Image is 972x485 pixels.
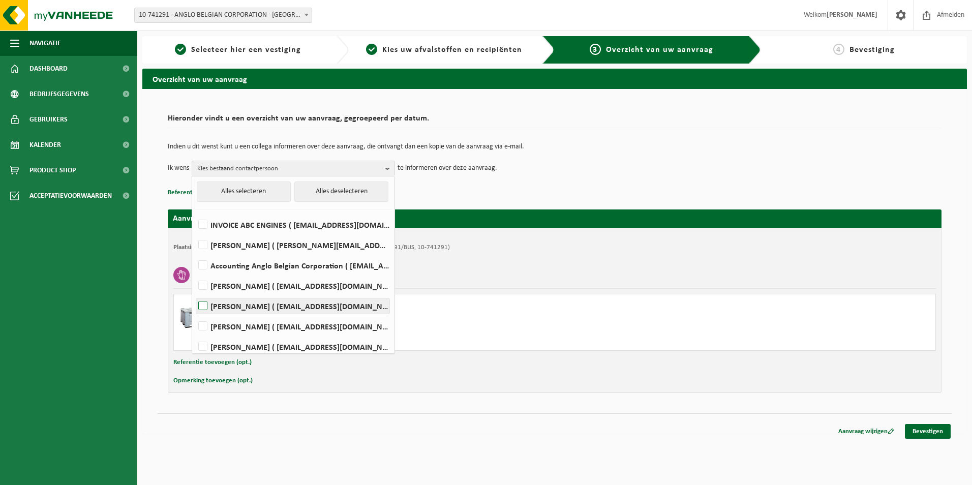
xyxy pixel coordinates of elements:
span: Gebruikers [29,107,68,132]
img: PB-LB-0680-HPE-GY-11.png [179,299,209,330]
label: INVOICE ABC ENGINES ( [EMAIL_ADDRESS][DOMAIN_NAME] ) [196,217,389,232]
h2: Hieronder vindt u een overzicht van uw aanvraag, gegroepeerd per datum. [168,114,941,128]
label: Accounting Anglo Belgian Corporation ( [EMAIL_ADDRESS][DOMAIN_NAME] ) [196,258,389,273]
button: Alles selecteren [197,181,291,202]
a: 1Selecteer hier een vestiging [147,44,328,56]
label: [PERSON_NAME] ( [PERSON_NAME][EMAIL_ADDRESS][DOMAIN_NAME] ) [196,237,389,253]
strong: Plaatsingsadres: [173,244,218,251]
span: 2 [366,44,377,55]
button: Alles deselecteren [294,181,388,202]
label: [PERSON_NAME] ( [EMAIL_ADDRESS][DOMAIN_NAME] ) [196,298,389,314]
span: Selecteer hier een vestiging [191,46,301,54]
a: Bevestigen [905,424,951,439]
span: Dashboard [29,56,68,81]
span: 1 [175,44,186,55]
span: Navigatie [29,31,61,56]
span: Acceptatievoorwaarden [29,183,112,208]
a: Aanvraag wijzigen [831,424,902,439]
span: Product Shop [29,158,76,183]
button: Referentie toevoegen (opt.) [168,186,246,199]
span: 3 [590,44,601,55]
span: Overzicht van uw aanvraag [606,46,713,54]
p: Ik wens [168,161,189,176]
div: Ophalen en plaatsen lege [220,316,595,324]
p: te informeren over deze aanvraag. [398,161,497,176]
label: [PERSON_NAME] ( [EMAIL_ADDRESS][DOMAIN_NAME] ) [196,278,389,293]
span: 10-741291 - ANGLO BELGIAN CORPORATION - GENT [134,8,312,23]
strong: [PERSON_NAME] [827,11,877,19]
a: 2Kies uw afvalstoffen en recipiënten [354,44,535,56]
span: Bedrijfsgegevens [29,81,89,107]
div: Aantal leveren: 1 [220,337,595,345]
p: Indien u dit wenst kunt u een collega informeren over deze aanvraag, die ontvangt dan een kopie v... [168,143,941,150]
span: Kies bestaand contactpersoon [197,161,381,176]
button: Opmerking toevoegen (opt.) [173,374,253,387]
span: Kies uw afvalstoffen en recipiënten [382,46,522,54]
h2: Overzicht van uw aanvraag [142,69,967,88]
button: Kies bestaand contactpersoon [192,161,395,176]
span: 4 [833,44,844,55]
div: Aantal ophalen : 1 [220,329,595,337]
label: [PERSON_NAME] ( [EMAIL_ADDRESS][DOMAIN_NAME] ) [196,339,389,354]
span: Kalender [29,132,61,158]
button: Referentie toevoegen (opt.) [173,356,252,369]
span: Bevestiging [849,46,895,54]
label: [PERSON_NAME] ( [EMAIL_ADDRESS][DOMAIN_NAME] ) [196,319,389,334]
span: 10-741291 - ANGLO BELGIAN CORPORATION - GENT [135,8,312,22]
strong: Aanvraag voor [DATE] [173,215,249,223]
